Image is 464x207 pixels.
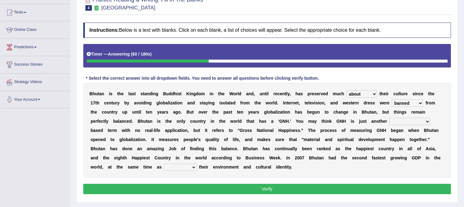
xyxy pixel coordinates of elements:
b: e [383,100,385,105]
b: t [134,91,136,96]
b: a [165,100,168,105]
b: a [246,91,249,96]
b: l [268,91,269,96]
b: d [325,91,328,96]
b: r [404,91,405,96]
b: d [171,91,174,96]
b: d [364,100,366,105]
b: e [352,100,354,105]
b: s [348,100,351,105]
b: W [229,91,233,96]
b: s [300,91,303,96]
b: a [187,100,190,105]
b: e [222,91,225,96]
b: t [112,110,113,114]
b: n [262,91,265,96]
b: e [368,100,370,105]
div: * Select the correct answer into all dropdown fields. You need to answer all questions before cli... [83,75,321,82]
b: n [333,100,335,105]
b: o [178,110,181,114]
b: t [202,100,203,105]
b: s [228,110,231,114]
b: o [223,100,226,105]
b: t [237,110,239,114]
b: u [132,110,135,114]
b: a [273,110,275,114]
b: m [201,91,205,96]
b: e [203,110,206,114]
b: n [287,110,290,114]
b: z [170,100,172,105]
b: o [285,110,288,114]
b: a [203,100,206,105]
b: t [400,91,401,96]
b: r [366,100,368,105]
b: u [260,91,262,96]
b: e [250,110,253,114]
b: i [208,100,209,105]
b: d [233,100,236,105]
b: e [95,110,97,114]
b: . [277,100,278,105]
b: v [136,100,139,105]
b: t [91,110,92,114]
b: t [137,110,139,114]
b: e [288,100,291,105]
b: h [220,91,222,96]
b: n [146,100,149,105]
b: 7 [93,100,95,105]
b: r [206,110,207,114]
b: n [282,91,285,96]
b: o [319,100,322,105]
b: g [175,110,178,114]
b: t [98,91,99,96]
small: [GEOGRAPHIC_DATA] [101,5,155,11]
b: t [231,110,232,114]
b: i [176,100,177,105]
b: m [246,100,250,105]
b: d [149,91,152,96]
b: u [166,91,169,96]
b: c [419,91,421,96]
b: l [275,110,277,114]
b: n [248,91,251,96]
b: n [416,91,419,96]
b: o [268,110,271,114]
b: a [162,110,164,114]
b: a [144,91,147,96]
b: n [109,100,112,105]
b: n [135,110,138,114]
h4: Below is a text with blanks. Click on each blank, a list of choices will appear. Select the appro... [83,23,451,38]
b: e [275,91,278,96]
b: a [280,110,282,114]
b: a [130,91,132,96]
b: s [257,110,259,114]
b: w [380,100,383,105]
a: Strategy Videos [0,74,70,89]
b: l [398,91,400,96]
b: r [310,91,312,96]
b: a [172,100,175,105]
b: , [324,100,326,105]
b: b [124,100,127,105]
b: i [152,91,153,96]
b: e [295,100,297,105]
b: s [412,91,415,96]
b: l [168,100,169,105]
b: h [256,100,259,105]
b: 1 [91,100,93,105]
b: o [104,110,107,114]
b: a [298,91,300,96]
b: s [166,110,168,114]
b: a [226,110,228,114]
b: l [267,110,268,114]
b: B [89,91,92,96]
b: e [258,100,261,105]
b: a [227,100,229,105]
b: n [109,110,112,114]
b: i [284,110,285,114]
b: n [322,100,325,105]
b: t [95,100,97,105]
b: h [341,91,344,96]
b: t [282,110,284,114]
